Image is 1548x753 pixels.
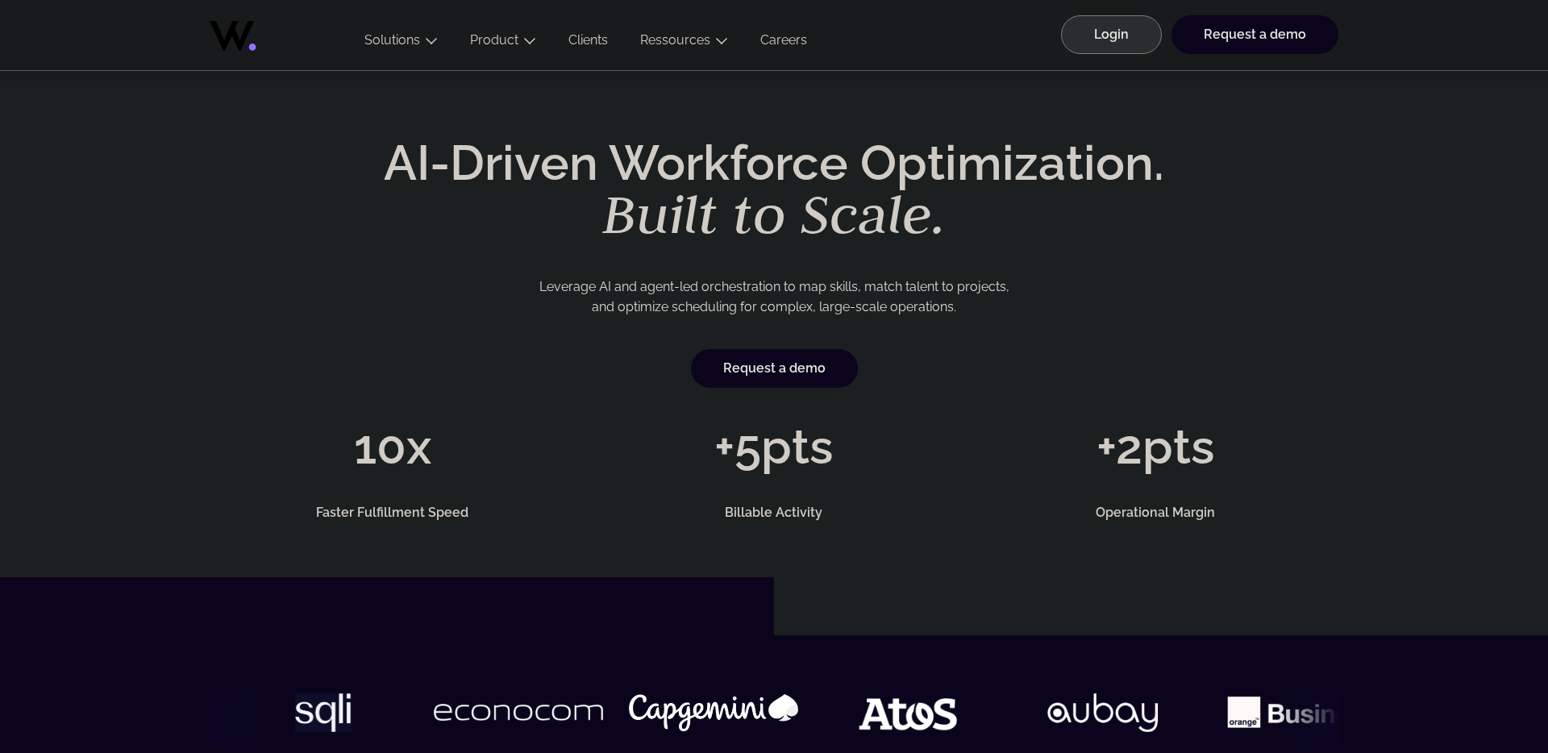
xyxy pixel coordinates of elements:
[691,349,858,388] a: Request a demo
[552,32,624,54] a: Clients
[602,178,946,249] em: Built to Scale.
[470,32,518,48] a: Product
[266,277,1282,318] p: Leverage AI and agent-led orchestration to map skills, match talent to projects, and optimize sch...
[591,422,956,471] h1: +5pts
[991,506,1320,519] h5: Operational Margin
[1061,15,1162,54] a: Login
[624,32,744,54] button: Ressources
[640,32,710,48] a: Ressources
[348,32,454,54] button: Solutions
[210,422,575,471] h1: 10x
[973,422,1338,471] h1: +2pts
[744,32,823,54] a: Careers
[228,506,557,519] h5: Faster Fulfillment Speed
[610,506,938,519] h5: Billable Activity
[361,139,1187,242] h1: AI-Driven Workforce Optimization.
[1171,15,1338,54] a: Request a demo
[454,32,552,54] button: Product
